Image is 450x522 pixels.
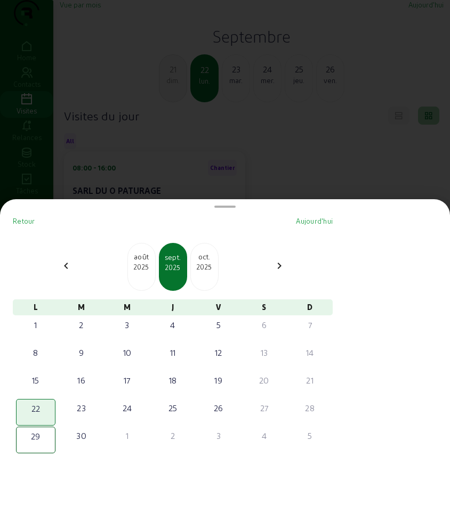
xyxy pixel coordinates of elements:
[246,402,283,414] div: 27
[59,299,105,315] div: M
[291,429,328,442] div: 5
[160,263,186,272] div: 2025
[154,346,191,359] div: 11
[18,430,54,443] div: 29
[200,402,237,414] div: 26
[273,259,286,272] mat-icon: chevron_right
[200,346,237,359] div: 12
[63,402,100,414] div: 23
[246,429,283,442] div: 4
[200,429,237,442] div: 3
[196,299,242,315] div: V
[160,252,186,263] div: sept.
[60,259,73,272] mat-icon: chevron_left
[63,374,100,387] div: 16
[200,374,237,387] div: 19
[13,299,59,315] div: L
[200,319,237,331] div: 5
[291,319,328,331] div: 7
[108,374,146,387] div: 17
[150,299,196,315] div: J
[154,374,191,387] div: 18
[108,429,146,442] div: 1
[154,402,191,414] div: 25
[63,319,100,331] div: 2
[242,299,287,315] div: S
[18,402,54,415] div: 22
[246,319,283,331] div: 6
[154,319,191,331] div: 4
[154,429,191,442] div: 2
[291,402,328,414] div: 28
[128,251,155,262] div: août
[128,262,155,272] div: 2025
[246,346,283,359] div: 13
[13,217,35,225] span: Retour
[104,299,150,315] div: M
[191,251,218,262] div: oct.
[108,319,146,331] div: 3
[63,429,100,442] div: 30
[191,262,218,272] div: 2025
[17,346,54,359] div: 8
[296,217,333,225] span: Aujourd'hui
[17,319,54,331] div: 1
[291,374,328,387] div: 21
[108,346,146,359] div: 10
[63,346,100,359] div: 9
[246,374,283,387] div: 20
[291,346,328,359] div: 14
[17,374,54,387] div: 15
[287,299,333,315] div: D
[108,402,146,414] div: 24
